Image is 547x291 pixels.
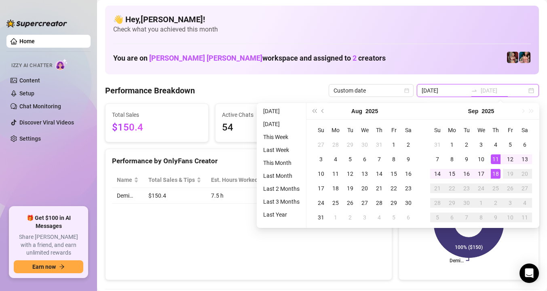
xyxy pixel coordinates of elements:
[316,198,326,208] div: 24
[222,120,312,135] span: 54
[389,198,399,208] div: 29
[459,152,474,167] td: 2025-09-09
[144,172,206,188] th: Total Sales & Tips
[430,181,445,196] td: 2025-09-21
[314,167,328,181] td: 2025-08-10
[112,120,202,135] span: $150.4
[386,167,401,181] td: 2025-08-15
[403,169,413,179] div: 16
[331,213,340,222] div: 1
[445,196,459,210] td: 2025-09-29
[476,198,486,208] div: 1
[19,103,61,110] a: Chat Monitoring
[345,198,355,208] div: 26
[488,123,503,137] th: Th
[491,198,501,208] div: 2
[430,137,445,152] td: 2025-08-31
[14,233,83,257] span: Share [PERSON_NAME] with a friend, and earn unlimited rewards
[345,183,355,193] div: 19
[19,38,35,44] a: Home
[328,167,343,181] td: 2025-08-11
[310,103,319,119] button: Last year (Control + left)
[59,264,65,270] span: arrow-right
[386,137,401,152] td: 2025-08-01
[433,140,442,150] div: 31
[459,210,474,225] td: 2025-10-07
[459,167,474,181] td: 2025-09-16
[462,169,471,179] div: 16
[474,137,488,152] td: 2025-09-03
[468,103,479,119] button: Choose a month
[372,137,386,152] td: 2025-07-31
[517,196,532,210] td: 2025-10-04
[491,140,501,150] div: 4
[445,137,459,152] td: 2025-09-01
[401,123,416,137] th: Sa
[505,140,515,150] div: 5
[55,59,68,70] img: AI Chatter
[386,210,401,225] td: 2025-09-05
[389,169,399,179] div: 15
[314,181,328,196] td: 2025-08-17
[357,123,372,137] th: We
[433,213,442,222] div: 5
[353,54,357,62] span: 2
[430,123,445,137] th: Su
[314,123,328,137] th: Su
[316,213,326,222] div: 31
[520,183,530,193] div: 27
[447,213,457,222] div: 6
[447,183,457,193] div: 22
[211,175,258,184] div: Est. Hours Worked
[459,137,474,152] td: 2025-09-02
[351,103,362,119] button: Choose a month
[462,154,471,164] div: 9
[343,181,357,196] td: 2025-08-19
[331,169,340,179] div: 11
[260,171,303,181] li: Last Month
[374,183,384,193] div: 21
[389,183,399,193] div: 22
[447,198,457,208] div: 29
[520,140,530,150] div: 6
[433,169,442,179] div: 14
[372,123,386,137] th: Th
[401,152,416,167] td: 2025-08-09
[105,85,195,96] h4: Performance Breakdown
[503,152,517,167] td: 2025-09-12
[328,137,343,152] td: 2025-07-28
[476,183,486,193] div: 24
[430,167,445,181] td: 2025-09-14
[462,140,471,150] div: 2
[260,106,303,116] li: [DATE]
[488,137,503,152] td: 2025-09-04
[517,137,532,152] td: 2025-09-06
[430,196,445,210] td: 2025-09-28
[149,54,262,62] span: [PERSON_NAME] [PERSON_NAME]
[360,140,370,150] div: 30
[6,19,67,27] img: logo-BBDzfeDw.svg
[491,213,501,222] div: 9
[401,210,416,225] td: 2025-09-06
[331,198,340,208] div: 25
[450,258,464,264] text: Demi…
[505,169,515,179] div: 19
[360,169,370,179] div: 13
[206,188,269,204] td: 7.5 h
[491,183,501,193] div: 25
[459,123,474,137] th: Tu
[503,210,517,225] td: 2025-10-10
[331,154,340,164] div: 4
[462,213,471,222] div: 7
[517,210,532,225] td: 2025-10-11
[372,196,386,210] td: 2025-08-28
[314,210,328,225] td: 2025-08-31
[314,152,328,167] td: 2025-08-03
[374,198,384,208] div: 28
[520,264,539,283] div: Open Intercom Messenger
[517,123,532,137] th: Sa
[343,196,357,210] td: 2025-08-26
[148,175,195,184] span: Total Sales & Tips
[474,181,488,196] td: 2025-09-24
[401,167,416,181] td: 2025-08-16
